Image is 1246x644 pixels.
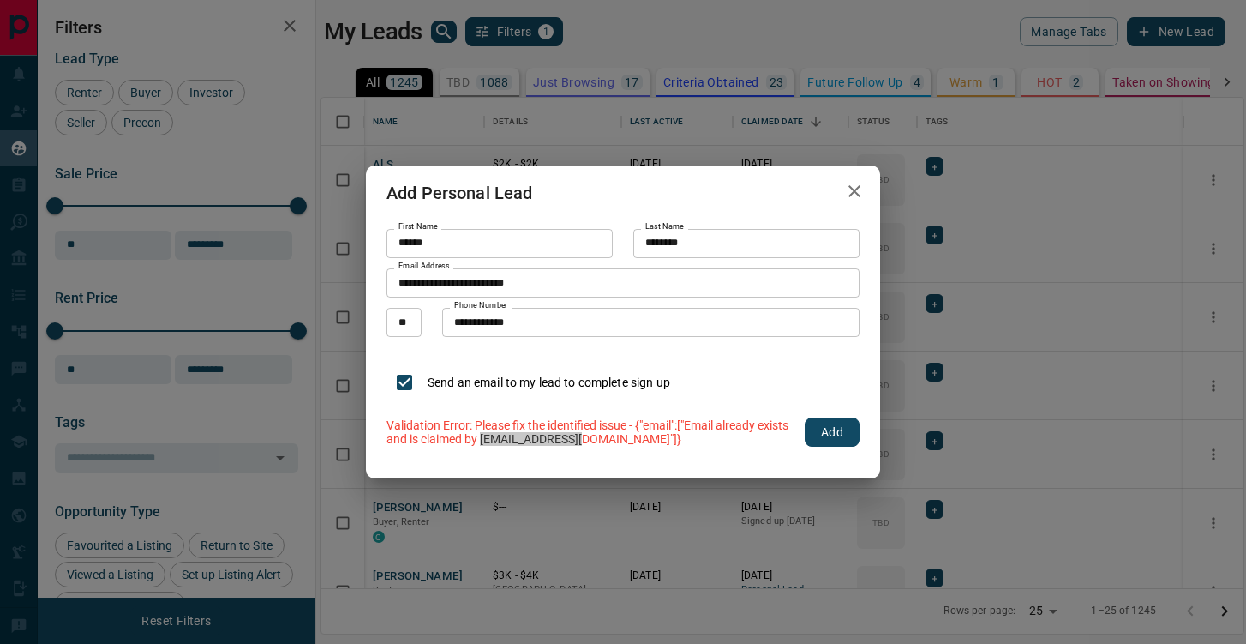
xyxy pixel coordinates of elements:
p: Send an email to my lead to complete sign up [428,374,670,392]
label: Last Name [645,221,684,232]
label: First Name [398,221,438,232]
p: Validation Error: Please fix the identified issue - {"email":["Email already exists and is claime... [386,418,794,446]
label: Email Address [398,261,450,272]
h2: Add Personal Lead [366,166,554,220]
button: Add [805,418,860,447]
label: Phone Number [454,300,508,311]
